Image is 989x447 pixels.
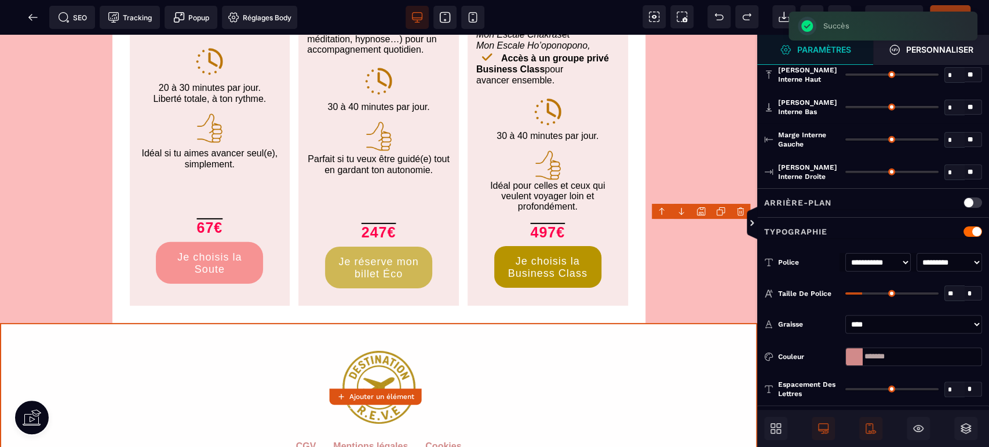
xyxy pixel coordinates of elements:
span: Ouvrir les calques [954,417,977,440]
span: Popup [173,12,209,23]
span: Enregistrer le contenu [930,5,970,28]
button: Je réserve mon billet Éco [325,212,432,254]
img: cb5ec90518915eaee5cf51e325e95357_thumb-7909113-BB7507.png [194,78,225,109]
span: Ouvrir le gestionnaire de styles [757,35,873,65]
img: ee9af1840ad9ea3918363913a4391e1a_clock-61160-BB7507.png [364,32,393,61]
span: Parfait si tu veux être guidé(e) tout en gardant ton autonomie. [308,115,450,140]
span: [PERSON_NAME] interne bas [778,98,840,116]
span: [PERSON_NAME] interne droite [778,163,840,181]
div: 30 à 40 minutes par jour. [476,92,619,115]
span: Nettoyage [800,5,823,28]
i: Mon Escale Ho’oponopono, [476,6,590,16]
default: Cookies [425,406,461,441]
default: CGV [296,406,316,441]
p: Arrière-plan [764,196,831,210]
span: Afficher les vues [757,206,769,241]
span: [PERSON_NAME] interne haut [778,65,840,84]
span: SEO [58,12,87,23]
span: pour avancer ensemble. [476,19,609,50]
default: Mentions légales [333,406,408,441]
div: 30 à 40 minutes par jour. [307,63,450,78]
img: ee9af1840ad9ea3918363913a4391e1a_clock-61160-BB7507.png [195,12,224,42]
span: Espacement des lettres [778,380,840,398]
span: Favicon [222,6,297,29]
span: Idéal si tu aimes avancer seul(e), simplement. [141,113,278,134]
div: 20 à 30 minutes par jour. [138,43,282,58]
span: Taille de police [778,289,831,298]
div: Couleur [778,351,840,362]
span: Créer une alerte modale [165,6,217,29]
button: Je choisis la Soute [156,207,263,249]
img: cb5ec90518915eaee5cf51e325e95357_thumb-7909113-BB7507.png [532,115,563,146]
span: Défaire [707,5,731,28]
span: Métadata SEO [49,6,95,29]
span: Tracking [108,12,152,23]
div: Police [778,257,840,268]
strong: Paramètres [797,45,851,54]
span: Ouvrir le gestionnaire de styles [873,35,989,65]
span: Importer [772,5,795,28]
button: Ajouter un élément [329,389,421,405]
strong: Personnaliser [906,45,973,54]
p: Typographie [764,225,827,239]
span: Voir tablette [433,6,457,29]
span: Rétablir [735,5,758,28]
span: Marge interne gauche [778,130,840,149]
img: cb5ec90518915eaee5cf51e325e95357_thumb-7909113-BB7507.png [363,86,394,117]
span: Ouvrir les blocs [764,417,787,440]
span: Retour [21,6,45,29]
span: Afficher le mobile [859,417,882,440]
span: Voir mobile [461,6,484,29]
div: Graisse [778,318,840,330]
span: Voir bureau [406,6,429,29]
span: Aperçu [865,5,923,28]
span: Idéal pour celles et ceux qui veulent voyager loin et profondément. [490,142,605,177]
span: Enregistrer [828,5,851,28]
button: Je choisis la Business Class [494,211,601,253]
span: Masquer le bloc [907,417,930,440]
div: Liberté totale, à ton rythme. [138,58,282,69]
span: Voir les composants [643,5,666,28]
strong: Ajouter un élément [349,393,414,401]
img: 6bc32b15c6a1abf2dae384077174aadc_LOGOT15p.png [342,288,415,389]
span: Réglages Body [228,12,291,23]
b: Accès à un groupe privé Business Class [476,19,609,39]
span: Capture d'écran [670,5,694,28]
span: Code de suivi [100,6,160,29]
span: Afficher le desktop [812,417,835,440]
img: ee9af1840ad9ea3918363913a4391e1a_clock-61160-BB7507.png [533,63,563,92]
